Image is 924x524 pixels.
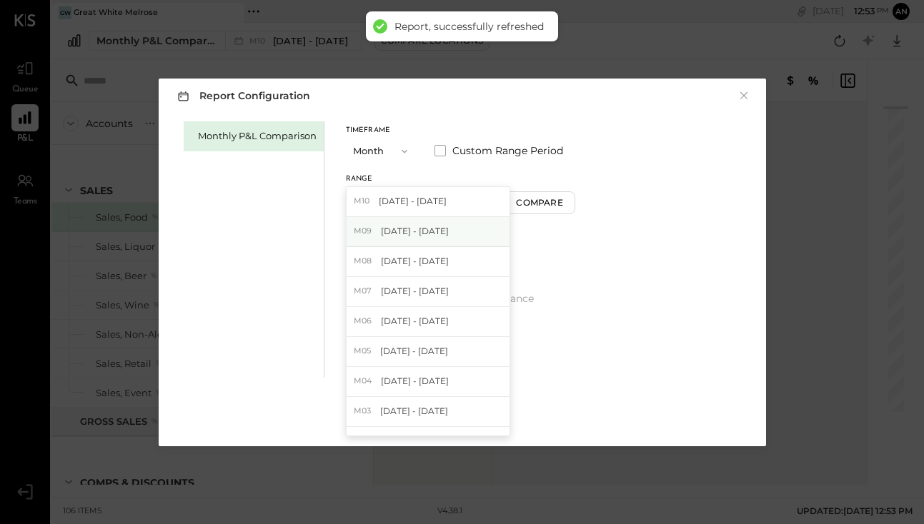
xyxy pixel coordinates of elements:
[346,138,417,164] button: Month
[516,196,562,208] div: Compare
[381,315,449,327] span: [DATE] - [DATE]
[354,226,376,237] span: M09
[354,256,376,267] span: M08
[354,196,374,207] span: M10
[354,316,376,327] span: M06
[381,285,449,297] span: [DATE] - [DATE]
[379,195,447,207] span: [DATE] - [DATE]
[380,435,448,447] span: [DATE] - [DATE]
[198,129,317,143] div: Monthly P&L Comparison
[380,345,448,357] span: [DATE] - [DATE]
[354,286,376,297] span: M07
[452,143,563,158] span: Custom Range Period
[380,405,448,417] span: [DATE] - [DATE]
[394,20,544,33] div: Report, successfully refreshed
[354,405,375,417] span: M03
[504,191,575,214] button: Compare
[381,375,449,387] span: [DATE] - [DATE]
[354,346,375,357] span: M05
[354,376,376,387] span: M04
[381,255,449,267] span: [DATE] - [DATE]
[346,176,495,183] div: Range
[346,127,417,134] div: Timeframe
[381,225,449,237] span: [DATE] - [DATE]
[737,89,750,103] button: ×
[174,87,310,105] h3: Report Configuration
